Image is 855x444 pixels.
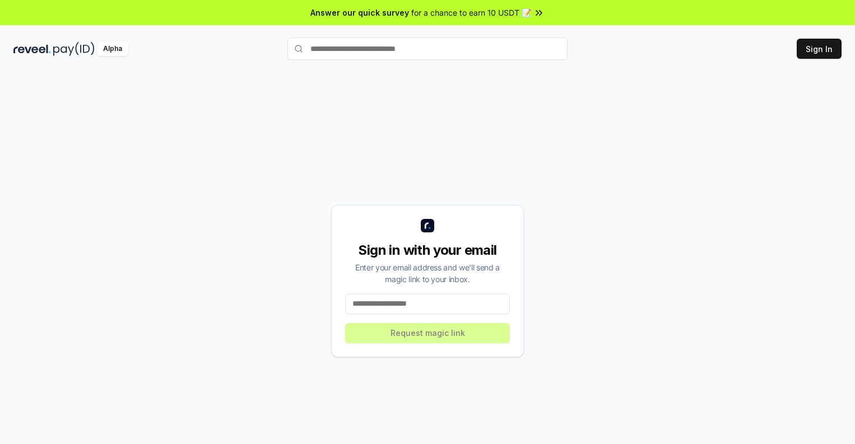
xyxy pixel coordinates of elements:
[345,261,510,285] div: Enter your email address and we’ll send a magic link to your inbox.
[13,42,51,56] img: reveel_dark
[421,219,434,232] img: logo_small
[310,7,409,18] span: Answer our quick survey
[797,39,842,59] button: Sign In
[53,42,95,56] img: pay_id
[345,241,510,259] div: Sign in with your email
[411,7,531,18] span: for a chance to earn 10 USDT 📝
[97,42,128,56] div: Alpha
